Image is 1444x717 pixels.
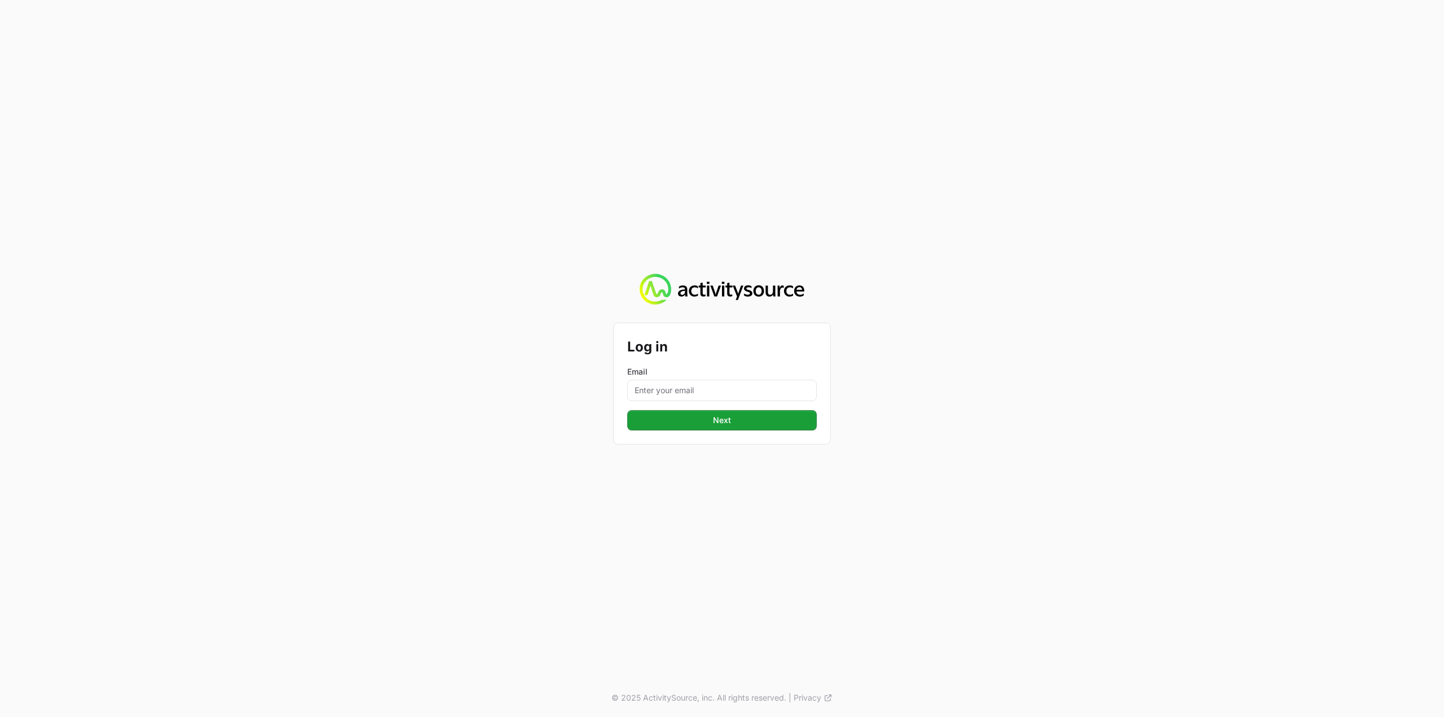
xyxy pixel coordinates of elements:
[640,274,804,305] img: Activity Source
[634,414,810,427] span: Next
[627,366,817,377] label: Email
[627,337,817,357] h2: Log in
[611,692,786,703] p: © 2025 ActivitySource, inc. All rights reserved.
[789,692,791,703] span: |
[627,380,817,401] input: Enter your email
[794,692,833,703] a: Privacy
[627,410,817,430] button: Next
